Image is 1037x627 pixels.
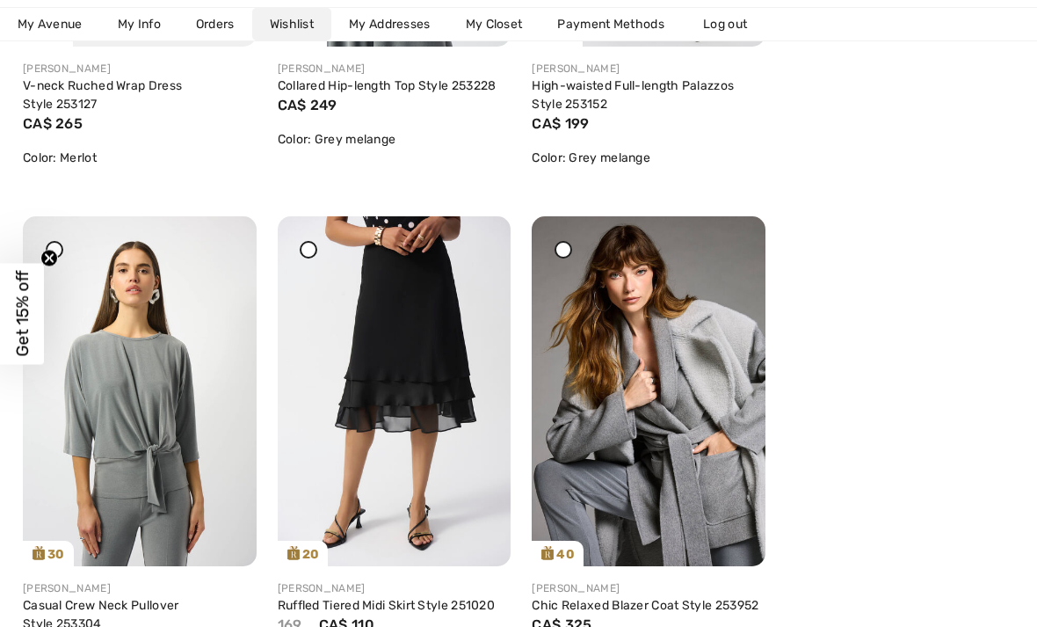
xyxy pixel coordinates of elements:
a: My Info [100,8,178,40]
a: My Closet [448,8,540,40]
div: Color: Merlot [23,149,257,167]
div: [PERSON_NAME] [532,580,765,596]
a: 30 [23,216,257,566]
a: Log out [685,8,782,40]
a: My Addresses [331,8,448,40]
span: CA$ 265 [23,115,83,132]
div: [PERSON_NAME] [278,61,511,77]
span: CA$ 249 [278,97,337,113]
a: 20 [278,216,511,566]
a: Chic Relaxed Blazer Coat Style 253952 [532,598,758,613]
span: CA$ 199 [532,115,589,132]
div: Color: Grey melange [532,149,765,167]
a: Wishlist [252,8,331,40]
a: Payment Methods [540,8,682,40]
div: Color: Grey melange [278,130,511,149]
button: Close teaser [40,249,58,266]
div: [PERSON_NAME] [532,61,765,77]
a: 40 [532,216,765,566]
div: [PERSON_NAME] [23,580,257,596]
div: [PERSON_NAME] [23,61,257,77]
a: Ruffled Tiered Midi Skirt Style 251020 [278,598,495,613]
a: High-waisted Full-length Palazzos Style 253152 [532,78,734,112]
img: joseph-ribkoff-tops-grey-melange_253304a_2_aea0_search.jpg [23,216,257,566]
a: Orders [178,8,252,40]
span: My Avenue [18,15,83,33]
img: joseph-ribkoff-outerwear-light-grey_253952_1_56a5_search.jpg [532,216,765,566]
a: V-neck Ruched Wrap Dress Style 253127 [23,78,182,112]
span: Get 15% off [12,271,33,357]
a: Collared Hip-length Top Style 253228 [278,78,497,93]
div: [PERSON_NAME] [278,580,511,596]
img: joseph-ribkoff-skirts-black_251020_2_c4e0_search.jpg [278,216,511,566]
